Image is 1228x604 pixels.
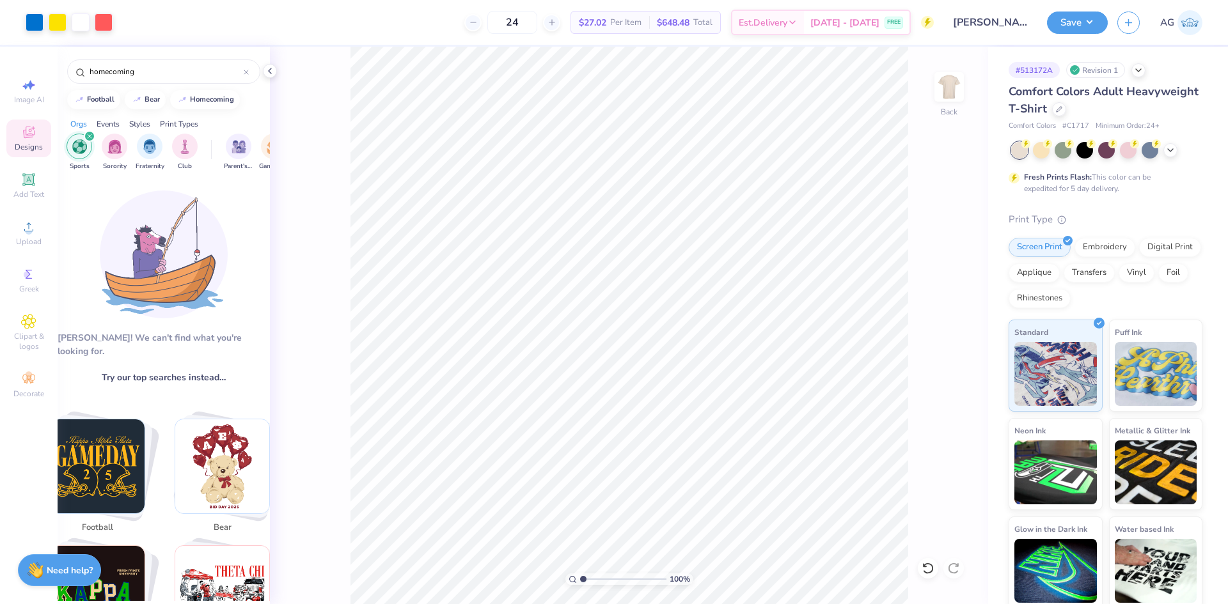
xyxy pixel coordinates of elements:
[72,139,87,154] img: Sports Image
[1009,84,1199,116] span: Comfort Colors Adult Heavyweight T-Shirt
[1066,62,1125,78] div: Revision 1
[1115,325,1142,339] span: Puff Ink
[941,106,957,118] div: Back
[175,419,269,513] img: bear
[1009,212,1202,227] div: Print Type
[136,134,164,171] div: filter for Fraternity
[102,371,226,384] span: Try our top searches instead…
[224,134,253,171] div: filter for Parent's Weekend
[1009,289,1071,308] div: Rhinestones
[259,134,288,171] button: filter button
[13,189,44,199] span: Add Text
[1009,62,1060,78] div: # 513172A
[87,96,114,103] div: football
[1177,10,1202,35] img: Aljosh Eyron Garcia
[224,134,253,171] button: filter button
[936,74,962,100] img: Back
[42,419,161,539] button: Stack Card Button football
[267,139,281,154] img: Game Day Image
[15,142,43,152] span: Designs
[739,16,787,29] span: Est. Delivery
[129,118,150,130] div: Styles
[102,134,127,171] button: filter button
[172,134,198,171] div: filter for Club
[1115,342,1197,406] img: Puff Ink
[1009,121,1056,132] span: Comfort Colors
[610,16,642,29] span: Per Item
[1024,172,1092,182] strong: Fresh Prints Flash:
[1014,342,1097,406] img: Standard
[259,162,288,171] span: Game Day
[1014,522,1087,536] span: Glow in the Dark Ink
[172,134,198,171] button: filter button
[19,284,39,294] span: Greek
[670,573,690,585] span: 100 %
[1009,263,1060,283] div: Applique
[178,139,192,154] img: Club Image
[160,118,198,130] div: Print Types
[1014,539,1097,603] img: Glow in the Dark Ink
[77,522,118,534] span: football
[67,90,120,109] button: football
[1115,440,1197,504] img: Metallic & Glitter Ink
[16,236,42,247] span: Upload
[1009,238,1071,257] div: Screen Print
[190,96,234,103] div: homecoming
[51,419,145,513] img: football
[1115,539,1197,603] img: Water based Ink
[487,11,537,34] input: – –
[1024,171,1181,194] div: This color can be expedited for 5 day delivery.
[1115,522,1174,536] span: Water based Ink
[224,162,253,171] span: Parent's Weekend
[657,16,689,29] span: $648.48
[1014,440,1097,504] img: Neon Ink
[1062,121,1089,132] span: # C1717
[1096,121,1160,132] span: Minimum Order: 24 +
[100,190,228,318] img: Loading...
[70,118,87,130] div: Orgs
[136,162,164,171] span: Fraternity
[259,134,288,171] div: filter for Game Day
[201,522,243,534] span: bear
[177,96,187,104] img: trend_line.gif
[132,96,142,104] img: trend_line.gif
[1119,263,1154,283] div: Vinyl
[887,18,901,27] span: FREE
[103,162,127,171] span: Sorority
[1158,263,1188,283] div: Foil
[67,134,92,171] button: filter button
[136,134,164,171] button: filter button
[1014,424,1046,437] span: Neon Ink
[1014,325,1048,339] span: Standard
[943,10,1037,35] input: Untitled Design
[1115,424,1190,437] span: Metallic & Glitter Ink
[13,389,44,399] span: Decorate
[1160,15,1174,30] span: AG
[143,139,157,154] img: Fraternity Image
[1074,238,1135,257] div: Embroidery
[1047,12,1108,34] button: Save
[47,564,93,577] strong: Need help?
[58,331,270,358] div: [PERSON_NAME]! We can't find what you're looking for.
[74,96,84,104] img: trend_line.gif
[810,16,879,29] span: [DATE] - [DATE]
[1064,263,1115,283] div: Transfers
[70,162,90,171] span: Sports
[88,65,244,78] input: Try "Alpha"
[107,139,122,154] img: Sorority Image
[102,134,127,171] div: filter for Sorority
[14,95,44,105] span: Image AI
[232,139,246,154] img: Parent's Weekend Image
[125,90,166,109] button: bear
[6,331,51,352] span: Clipart & logos
[97,118,120,130] div: Events
[579,16,606,29] span: $27.02
[167,419,285,539] button: Stack Card Button bear
[67,134,92,171] div: filter for Sports
[170,90,240,109] button: homecoming
[178,162,192,171] span: Club
[145,96,160,103] div: bear
[1160,10,1202,35] a: AG
[693,16,712,29] span: Total
[1139,238,1201,257] div: Digital Print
